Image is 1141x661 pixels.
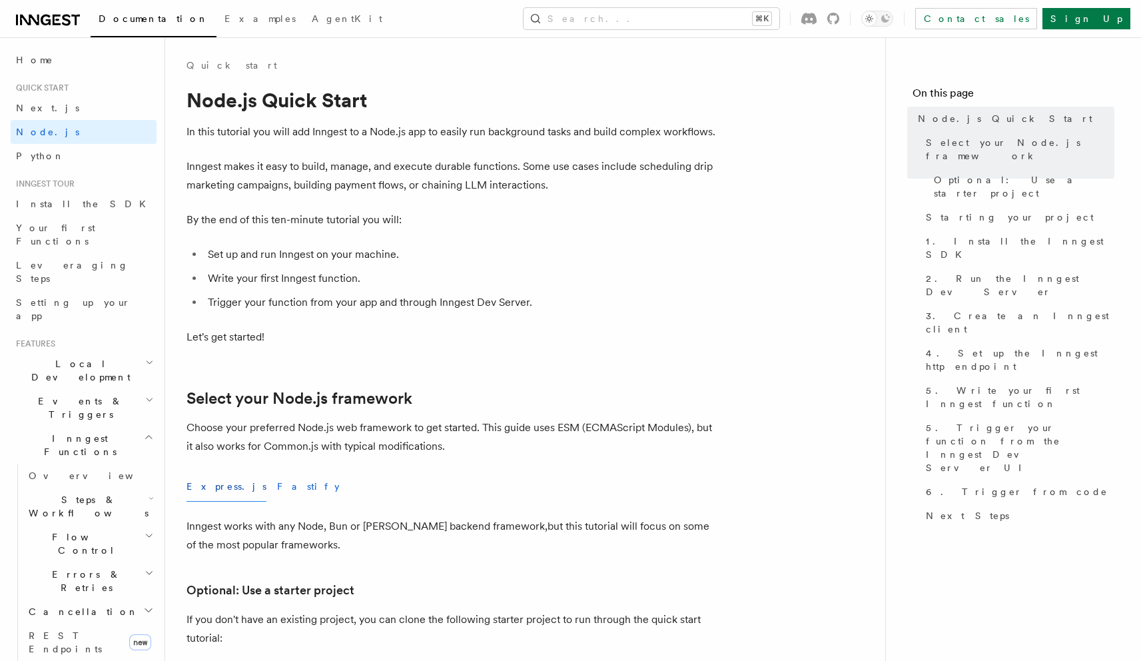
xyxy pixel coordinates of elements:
span: Optional: Use a starter project [934,173,1114,200]
p: Let's get started! [187,328,719,346]
span: Starting your project [926,211,1094,224]
button: Events & Triggers [11,389,157,426]
p: In this tutorial you will add Inngest to a Node.js app to easily run background tasks and build c... [187,123,719,141]
p: If you don't have an existing project, you can clone the following starter project to run through... [187,610,719,648]
a: Next.js [11,96,157,120]
span: Local Development [11,357,145,384]
p: By the end of this ten-minute tutorial you will: [187,211,719,229]
a: 6. Trigger from code [921,480,1114,504]
p: Inngest makes it easy to build, manage, and execute durable functions. Some use cases include sch... [187,157,719,195]
span: Install the SDK [16,199,154,209]
a: 2. Run the Inngest Dev Server [921,267,1114,304]
a: Optional: Use a starter project [187,581,354,600]
span: Errors & Retries [23,568,145,594]
a: 3. Create an Inngest client [921,304,1114,341]
span: Select your Node.js framework [926,136,1114,163]
span: Setting up your app [16,297,131,321]
kbd: ⌘K [753,12,771,25]
a: Examples [216,4,304,36]
span: 6. Trigger from code [926,485,1108,498]
a: Leveraging Steps [11,253,157,291]
a: Contact sales [915,8,1037,29]
h1: Node.js Quick Start [187,88,719,112]
span: 3. Create an Inngest client [926,309,1114,336]
button: Express.js [187,472,266,502]
button: Cancellation [23,600,157,624]
a: Overview [23,464,157,488]
span: Quick start [11,83,69,93]
span: Steps & Workflows [23,493,149,520]
span: Events & Triggers [11,394,145,421]
span: Node.js Quick Start [918,112,1092,125]
a: Select your Node.js framework [187,389,412,408]
span: Leveraging Steps [16,260,129,284]
span: new [129,634,151,650]
li: Set up and run Inngest on your machine. [204,245,719,264]
span: Inngest tour [11,179,75,189]
span: Your first Functions [16,223,95,247]
span: Next Steps [926,509,1009,522]
a: 5. Trigger your function from the Inngest Dev Server UI [921,416,1114,480]
button: Local Development [11,352,157,389]
span: Flow Control [23,530,145,557]
span: Node.js [16,127,79,137]
a: 4. Set up the Inngest http endpoint [921,341,1114,378]
li: Trigger your function from your app and through Inngest Dev Server. [204,293,719,312]
span: 5. Trigger your function from the Inngest Dev Server UI [926,421,1114,474]
span: Inngest Functions [11,432,144,458]
a: Setting up your app [11,291,157,328]
span: Overview [29,470,166,481]
a: 1. Install the Inngest SDK [921,229,1114,267]
a: Documentation [91,4,216,37]
button: Toggle dark mode [861,11,893,27]
span: 1. Install the Inngest SDK [926,235,1114,261]
button: Inngest Functions [11,426,157,464]
h4: On this page [913,85,1114,107]
span: 2. Run the Inngest Dev Server [926,272,1114,299]
a: Sign Up [1042,8,1130,29]
span: Python [16,151,65,161]
a: Node.js [11,120,157,144]
button: Fastify [277,472,340,502]
button: Search...⌘K [524,8,779,29]
span: Documentation [99,13,208,24]
a: Starting your project [921,205,1114,229]
span: 5. Write your first Inngest function [926,384,1114,410]
span: AgentKit [312,13,382,24]
a: Optional: Use a starter project [929,168,1114,205]
span: Home [16,53,53,67]
p: Choose your preferred Node.js web framework to get started. This guide uses ESM (ECMAScript Modul... [187,418,719,456]
span: REST Endpoints [29,630,102,654]
a: Your first Functions [11,216,157,253]
button: Steps & Workflows [23,488,157,525]
span: Next.js [16,103,79,113]
a: AgentKit [304,4,390,36]
span: Cancellation [23,605,139,618]
a: Quick start [187,59,277,72]
a: Select your Node.js framework [921,131,1114,168]
span: Examples [224,13,296,24]
a: Next Steps [921,504,1114,528]
a: Home [11,48,157,72]
button: Flow Control [23,525,157,562]
span: Features [11,338,55,349]
a: Python [11,144,157,168]
li: Write your first Inngest function. [204,269,719,288]
a: Node.js Quick Start [913,107,1114,131]
span: 4. Set up the Inngest http endpoint [926,346,1114,373]
a: REST Endpointsnew [23,624,157,661]
button: Errors & Retries [23,562,157,600]
p: Inngest works with any Node, Bun or [PERSON_NAME] backend framework,but this tutorial will focus ... [187,517,719,554]
a: Install the SDK [11,192,157,216]
a: 5. Write your first Inngest function [921,378,1114,416]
